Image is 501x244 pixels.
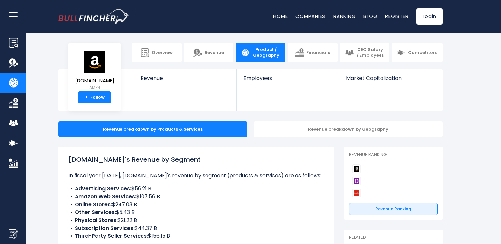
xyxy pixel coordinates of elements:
[416,8,443,25] a: Login
[68,216,324,224] li: $21.22 B
[68,155,324,164] h1: [DOMAIN_NAME]'s Revenue by Segment
[352,189,361,197] img: AutoZone competitors logo
[75,216,118,224] b: Physical Stores:
[75,224,135,232] b: Subscription Services:
[237,69,339,92] a: Employees
[349,152,438,158] p: Revenue Ranking
[75,232,148,240] b: Third-Party Seller Services:
[75,208,116,216] b: Other Services:
[340,43,389,62] a: CEO Salary / Employees
[68,201,324,208] li: $247.03 B
[141,75,230,81] span: Revenue
[75,51,115,92] a: [DOMAIN_NAME] AMZN
[243,75,332,81] span: Employees
[75,85,114,91] small: AMZN
[78,91,111,103] a: +Follow
[295,13,325,20] a: Companies
[75,193,136,200] b: Amazon Web Services:
[288,43,337,62] a: Financials
[152,50,173,56] span: Overview
[349,203,438,215] a: Revenue Ranking
[252,47,280,58] span: Product / Geography
[205,50,224,56] span: Revenue
[184,43,233,62] a: Revenue
[75,185,131,192] b: Advertising Services:
[58,9,129,24] img: bullfincher logo
[273,13,288,20] a: Home
[352,177,361,185] img: Wayfair competitors logo
[352,164,361,173] img: Amazon.com competitors logo
[356,47,384,58] span: CEO Salary / Employees
[333,13,356,20] a: Ranking
[132,43,182,62] a: Overview
[58,9,129,24] a: Go to homepage
[68,232,324,240] li: $156.15 B
[68,172,324,180] p: In fiscal year [DATE], [DOMAIN_NAME]'s revenue by segment (products & services) are as follows:
[85,94,88,100] strong: +
[349,235,438,240] p: Related
[68,193,324,201] li: $107.56 B
[339,69,442,92] a: Market Capitalization
[75,201,112,208] b: Online Stores:
[306,50,330,56] span: Financials
[68,224,324,232] li: $44.37 B
[408,50,437,56] span: Competitors
[363,13,377,20] a: Blog
[75,78,114,84] span: [DOMAIN_NAME]
[68,185,324,193] li: $56.21 B
[392,43,443,62] a: Competitors
[254,121,443,137] div: Revenue breakdown by Geography
[346,75,435,81] span: Market Capitalization
[58,121,247,137] div: Revenue breakdown by Products & Services
[236,43,285,62] a: Product / Geography
[68,208,324,216] li: $5.43 B
[134,69,237,92] a: Revenue
[385,13,408,20] a: Register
